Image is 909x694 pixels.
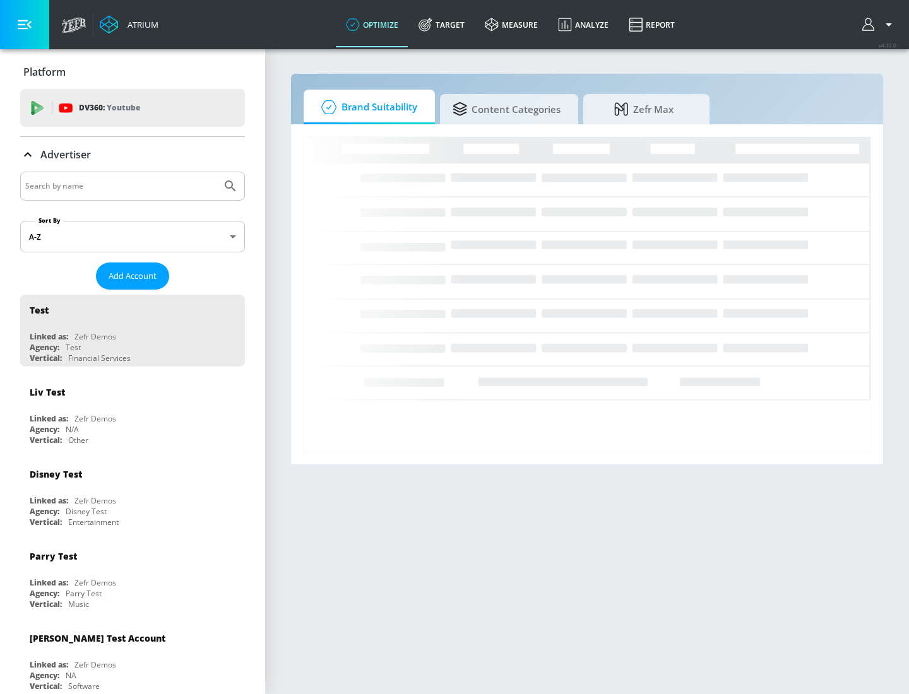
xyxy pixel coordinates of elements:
[96,262,169,290] button: Add Account
[20,89,245,127] div: DV360: Youtube
[20,295,245,367] div: TestLinked as:Zefr DemosAgency:TestVertical:Financial Services
[30,342,59,353] div: Agency:
[316,92,417,122] span: Brand Suitability
[74,659,116,670] div: Zefr Demos
[30,304,49,316] div: Test
[596,94,692,124] span: Zefr Max
[20,377,245,449] div: Liv TestLinked as:Zefr DemosAgency:N/AVertical:Other
[66,342,81,353] div: Test
[30,550,77,562] div: Parry Test
[20,137,245,172] div: Advertiser
[30,588,59,599] div: Agency:
[453,94,561,124] span: Content Categories
[475,2,548,47] a: measure
[619,2,685,47] a: Report
[79,101,140,115] p: DV360:
[30,468,82,480] div: Disney Test
[30,599,62,609] div: Vertical:
[30,413,68,424] div: Linked as:
[30,506,59,517] div: Agency:
[74,413,116,424] div: Zefr Demos
[68,681,100,691] div: Software
[122,19,158,30] div: Atrium
[20,541,245,613] div: Parry TestLinked as:Zefr DemosAgency:Parry TestVertical:Music
[30,495,68,506] div: Linked as:
[30,353,62,363] div: Vertical:
[66,670,76,681] div: NA
[30,670,59,681] div: Agency:
[68,599,89,609] div: Music
[36,216,63,225] label: Sort By
[408,2,475,47] a: Target
[30,435,62,445] div: Vertical:
[74,495,116,506] div: Zefr Demos
[30,331,68,342] div: Linked as:
[30,681,62,691] div: Vertical:
[20,221,245,252] div: A-Z
[548,2,619,47] a: Analyze
[100,15,158,34] a: Atrium
[25,178,217,194] input: Search by name
[68,435,88,445] div: Other
[30,424,59,435] div: Agency:
[336,2,408,47] a: optimize
[20,459,245,531] div: Disney TestLinked as:Zefr DemosAgency:Disney TestVertical:Entertainment
[68,353,131,363] div: Financial Services
[30,577,68,588] div: Linked as:
[879,42,896,49] span: v 4.32.0
[109,269,157,283] span: Add Account
[30,386,65,398] div: Liv Test
[23,65,66,79] p: Platform
[30,659,68,670] div: Linked as:
[66,424,79,435] div: N/A
[68,517,119,527] div: Entertainment
[107,101,140,114] p: Youtube
[66,588,102,599] div: Parry Test
[30,517,62,527] div: Vertical:
[66,506,107,517] div: Disney Test
[20,54,245,90] div: Platform
[74,331,116,342] div: Zefr Demos
[30,632,165,644] div: [PERSON_NAME] Test Account
[40,148,91,162] p: Advertiser
[74,577,116,588] div: Zefr Demos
